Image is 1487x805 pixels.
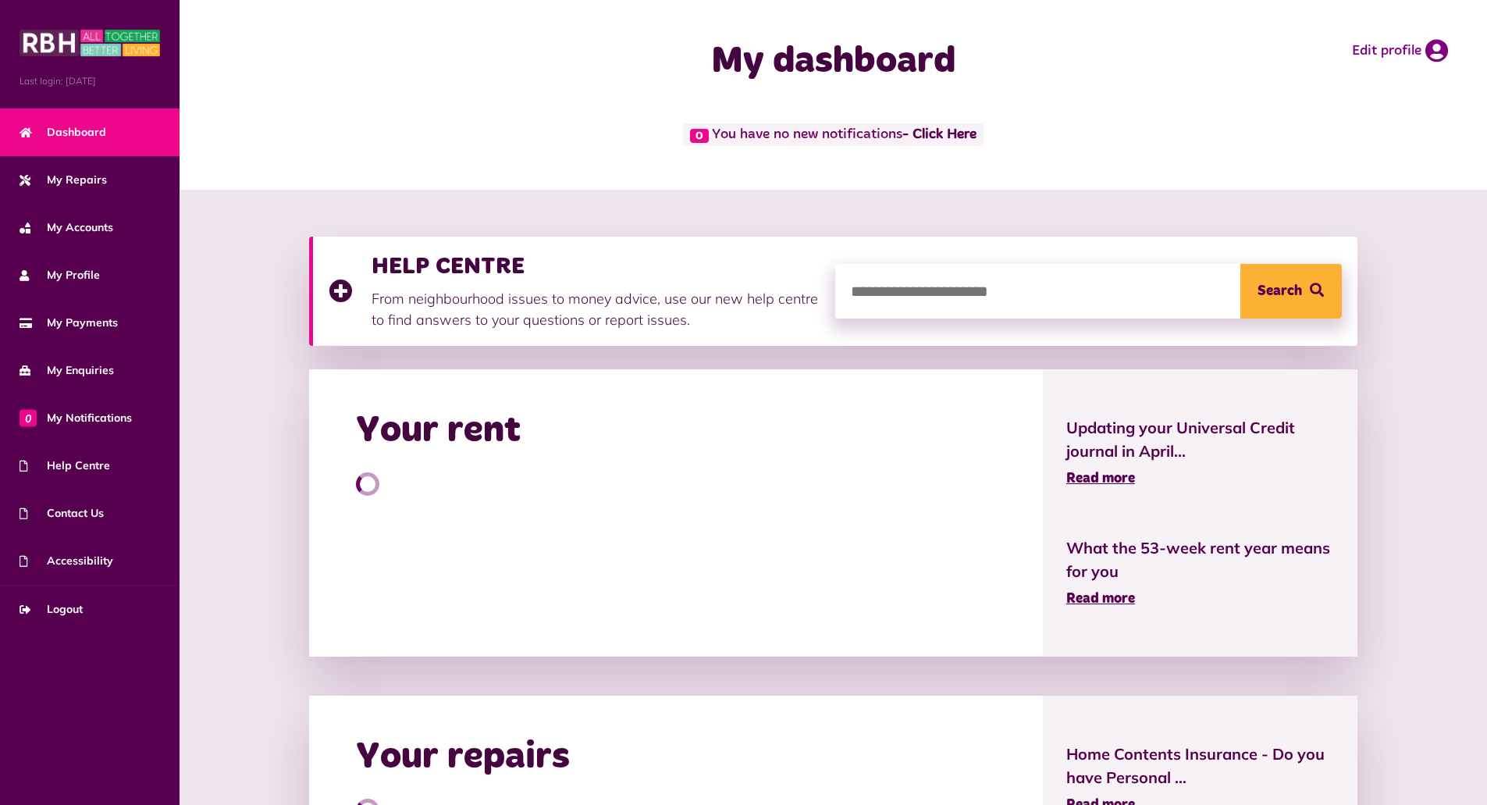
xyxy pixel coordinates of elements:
span: Help Centre [20,458,110,474]
span: Updating your Universal Credit journal in April... [1066,416,1334,463]
span: My Accounts [20,219,113,236]
a: - Click Here [902,128,977,142]
span: 0 [690,129,709,143]
h2: Your rent [356,408,521,454]
span: Accessibility [20,553,113,569]
span: Read more [1066,472,1135,486]
span: What the 53-week rent year means for you [1066,536,1334,583]
span: You have no new notifications [683,123,984,146]
span: Last login: [DATE] [20,74,160,88]
h1: My dashboard [522,39,1145,84]
span: Dashboard [20,124,106,141]
span: My Profile [20,267,100,283]
span: My Enquiries [20,362,114,379]
img: MyRBH [20,27,160,59]
span: Read more [1066,592,1135,606]
a: Updating your Universal Credit journal in April... Read more [1066,416,1334,490]
span: Logout [20,601,83,618]
a: Edit profile [1352,39,1448,62]
span: Home Contents Insurance - Do you have Personal ... [1066,743,1334,789]
span: Search [1258,264,1302,319]
p: From neighbourhood issues to money advice, use our new help centre to find answers to your questi... [372,288,820,330]
button: Search [1240,264,1342,319]
span: 0 [20,409,37,426]
span: My Payments [20,315,118,331]
span: My Notifications [20,410,132,426]
a: What the 53-week rent year means for you Read more [1066,536,1334,610]
h2: Your repairs [356,735,570,780]
h3: HELP CENTRE [372,252,820,280]
span: My Repairs [20,172,107,188]
span: Contact Us [20,505,104,522]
